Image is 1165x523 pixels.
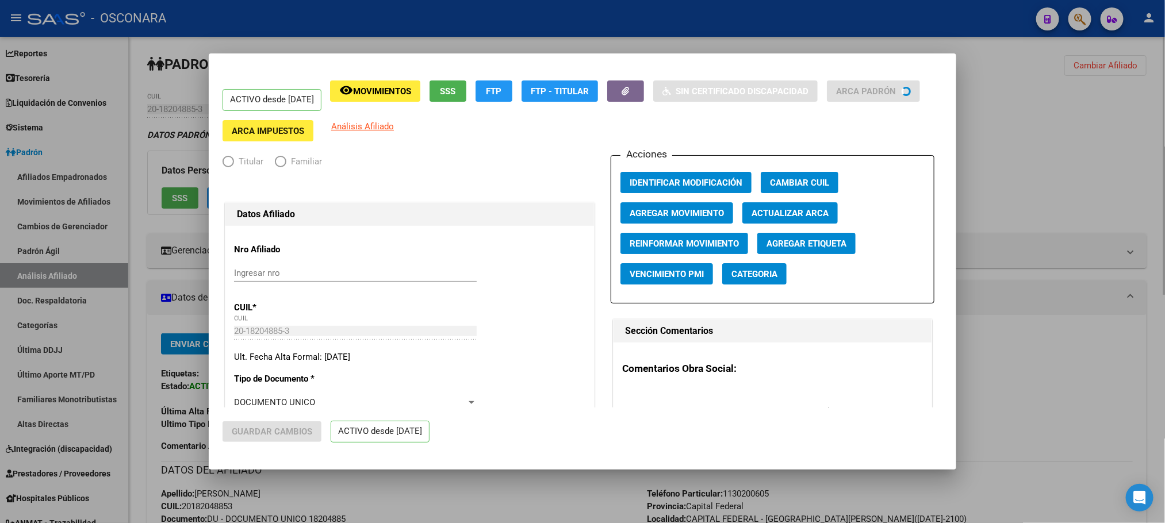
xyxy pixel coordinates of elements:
button: Categoria [722,263,787,284]
button: Identificar Modificación [620,172,752,193]
div: Open Intercom Messenger [1126,484,1153,512]
mat-radio-group: Elija una opción [223,159,334,169]
button: FTP - Titular [522,80,598,102]
span: Sin Certificado Discapacidad [676,86,808,97]
p: CUIL [234,301,339,314]
span: Familiar [286,155,322,168]
mat-icon: remove_red_eye [339,83,353,97]
p: Tipo de Documento * [234,372,339,386]
button: ARCA Padrón [827,80,920,102]
h1: Datos Afiliado [237,207,582,221]
button: Vencimiento PMI [620,263,713,284]
button: Agregar Etiqueta [757,233,856,254]
div: Ult. Fecha Alta Formal: [DATE] [234,351,585,364]
span: SSS [440,86,456,97]
span: DOCUMENTO UNICO [234,397,315,407]
button: FTP [476,80,512,102]
span: Categoria [731,269,777,279]
span: Movimientos [353,86,411,97]
button: Sin Certificado Discapacidad [653,80,818,102]
span: Vencimiento PMI [630,269,704,279]
button: Actualizar ARCA [742,202,838,224]
button: Agregar Movimiento [620,202,733,224]
button: Movimientos [330,80,420,102]
p: ACTIVO desde [DATE] [331,421,430,443]
span: FTP - Titular [531,86,589,97]
button: Guardar Cambios [223,421,321,442]
p: ACTIVO desde [DATE] [223,89,321,111]
span: Actualizar ARCA [752,208,829,218]
span: FTP [486,86,502,97]
button: SSS [430,80,466,102]
span: Guardar Cambios [232,426,312,437]
span: Reinformar Movimiento [630,239,739,249]
button: ARCA Impuestos [223,120,313,141]
span: Agregar Movimiento [630,208,724,218]
span: ARCA Padrón [836,86,896,97]
h3: Acciones [620,147,672,161]
p: Nro Afiliado [234,243,339,256]
span: Cambiar CUIL [770,178,829,188]
button: Cambiar CUIL [761,172,838,193]
h1: Sección Comentarios [625,324,920,338]
h3: Comentarios Obra Social: [622,361,923,376]
button: Reinformar Movimiento [620,233,748,254]
span: Agregar Etiqueta [767,239,846,249]
span: Titular [234,155,263,168]
span: Análisis Afiliado [331,121,394,132]
span: ARCA Impuestos [232,126,304,136]
span: Identificar Modificación [630,178,742,188]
